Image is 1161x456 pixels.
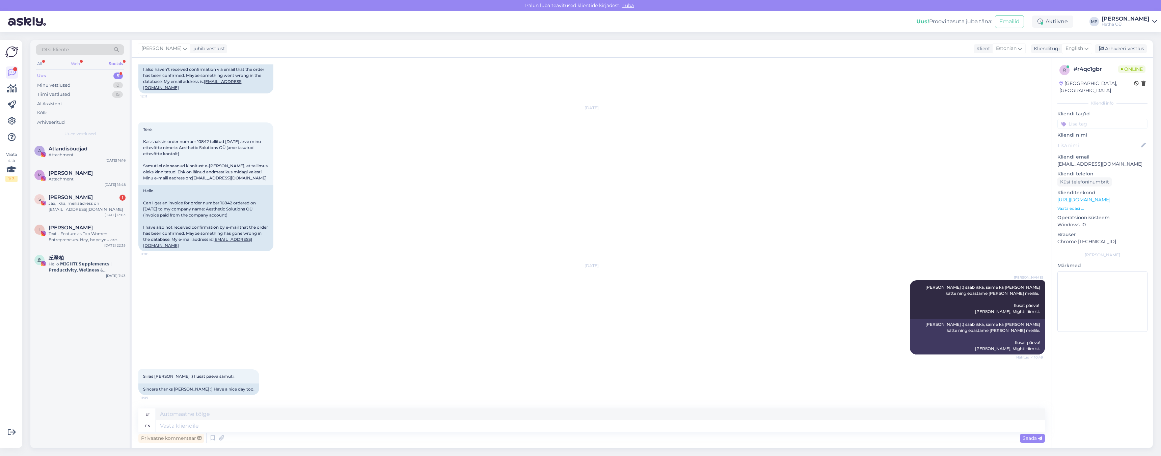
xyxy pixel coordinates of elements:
div: All [36,59,44,68]
div: Arhiveeritud [37,119,65,126]
div: [DATE] 7:43 [106,273,126,278]
span: 12:11 [140,94,166,99]
span: Online [1118,65,1145,73]
div: [PERSON_NAME] :) saab ikka, saime ka [PERSON_NAME] kätte ning edastame [PERSON_NAME] meilile. Ilu... [910,319,1045,354]
span: S [38,197,41,202]
p: Kliendi tag'id [1057,110,1147,117]
span: [PERSON_NAME] [1014,275,1043,280]
div: Web [70,59,81,68]
span: Louisa [49,225,93,231]
p: Kliendi email [1057,153,1147,161]
div: Klient [974,45,990,52]
div: MP [1089,17,1099,26]
div: AI Assistent [37,101,62,107]
div: Hello 𝗠𝗜𝗚𝗛𝗧𝗜 𝗦𝘂𝗽𝗽𝗹𝗲𝗺𝗲𝗻𝘁𝘀 | 𝗣𝗿𝗼𝗱𝘂𝗰𝘁𝗶𝘃𝗶𝘁𝘆, 𝗪𝗲𝗹𝗹𝗻𝗲𝘀𝘀 & 𝗥𝗲𝘀𝗶𝗹𝗶𝗲𝗻𝗰𝗲, We are a luxury goods supplier fr... [49,261,126,273]
span: Mari-Liis Põldar [49,170,93,176]
div: Hello. Can I get an invoice for order number 10842 ordered on [DATE] to my company name: Aestheti... [138,185,273,251]
div: [GEOGRAPHIC_DATA], [GEOGRAPHIC_DATA] [1059,80,1134,94]
div: [PERSON_NAME] [1057,252,1147,258]
span: Sander Harjak [49,194,93,200]
div: [DATE] 15:48 [105,182,126,187]
div: Klienditugi [1031,45,1060,52]
span: r [1063,67,1066,73]
span: Tere. Kas saaksin order number 10842 tellitud [DATE] arve minu ettevõtte nimele: Aesthetic Soluti... [143,127,269,180]
a: [URL][DOMAIN_NAME] [1057,197,1110,203]
div: Text - Feature as Top Women Entrepreneurs. Hey, hope you are doing well! We are doing a special f... [49,231,126,243]
div: Vaata siia [5,151,18,182]
p: Vaata edasi ... [1057,205,1147,211]
span: M [38,172,42,177]
span: L [38,227,41,232]
span: Otsi kliente [42,46,69,53]
input: Lisa tag [1057,119,1147,129]
div: 15 [112,91,123,98]
span: Nähtud ✓ 10:49 [1016,355,1043,360]
span: Estonian [996,45,1017,52]
div: # r4qc1gbr [1074,65,1118,73]
div: Proovi tasuta juba täna: [916,18,992,26]
a: [PERSON_NAME]Hatha OÜ [1102,16,1157,27]
div: [DATE] [138,263,1045,269]
span: Saada [1023,435,1042,441]
div: Hatha OÜ [1102,22,1150,27]
p: Kliendi telefon [1057,170,1147,177]
p: [EMAIL_ADDRESS][DOMAIN_NAME] [1057,161,1147,168]
img: Askly Logo [5,46,18,58]
div: 1 [119,195,126,201]
span: Atlandisõudjad [49,146,87,152]
div: 5 [113,73,123,79]
div: Attachment [49,176,126,182]
span: 11:09 [140,395,166,400]
div: Privaatne kommentaar [138,434,204,443]
button: Emailid [995,15,1024,28]
div: I also haven't received confirmation via email that the order has been confirmed. Maybe something... [138,64,273,93]
span: 丘 [37,257,42,262]
div: 0 [113,82,123,89]
div: [DATE] 13:03 [105,212,126,218]
div: [DATE] 22:35 [104,243,126,248]
div: et [145,408,150,420]
div: juhib vestlust [191,45,225,52]
span: 丘翠柏 [49,255,64,261]
div: Sincere thanks [PERSON_NAME] :) Have a nice day too. [138,383,259,395]
div: [DATE] [138,105,1045,111]
div: Küsi telefoninumbrit [1057,177,1112,187]
div: [DATE] 16:16 [106,158,126,163]
div: Tiimi vestlused [37,91,70,98]
p: Chrome [TECHNICAL_ID] [1057,238,1147,245]
div: Aktiivne [1032,16,1073,28]
div: en [145,420,151,432]
p: Klienditeekond [1057,189,1147,196]
p: Windows 10 [1057,221,1147,228]
p: Brauser [1057,231,1147,238]
div: Jaa, ikka, meiliaadress on [EMAIL_ADDRESS][DOMAIN_NAME] [49,200,126,212]
span: Siiras [PERSON_NAME] :) Ilusat päeva samuti. [143,374,235,379]
div: Arhiveeri vestlus [1095,44,1147,53]
span: [PERSON_NAME] [141,45,182,52]
p: Kliendi nimi [1057,132,1147,139]
span: Luba [620,2,636,8]
div: [PERSON_NAME] [1102,16,1150,22]
div: Minu vestlused [37,82,71,89]
b: Uus! [916,18,929,25]
div: Socials [107,59,124,68]
p: Operatsioonisüsteem [1057,214,1147,221]
span: Uued vestlused [64,131,96,137]
div: 1 / 3 [5,176,18,182]
div: Attachment [49,152,126,158]
div: Uus [37,73,46,79]
span: A [38,148,41,153]
span: 11:00 [140,252,166,257]
div: Kliendi info [1057,100,1147,106]
span: [PERSON_NAME] :) saab ikka, saime ka [PERSON_NAME] kätte ning edastame [PERSON_NAME] meilile. Ilu... [925,285,1041,314]
input: Lisa nimi [1058,142,1140,149]
a: [EMAIL_ADDRESS][DOMAIN_NAME] [192,175,267,180]
div: Kõik [37,110,47,116]
span: English [1065,45,1083,52]
p: Märkmed [1057,262,1147,269]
